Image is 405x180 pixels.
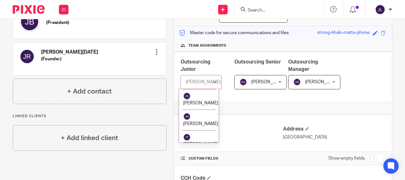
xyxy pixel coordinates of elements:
div: [PERSON_NAME] [186,80,221,84]
h4: + Add contact [67,86,112,96]
h5: (Founder) [41,56,98,62]
h4: [PERSON_NAME][DATE] [41,49,98,56]
span: [PERSON_NAME] [183,142,218,146]
input: Search [247,8,304,13]
span: Outsourcing Junior [181,59,210,72]
p: Master code for secure communications and files [179,30,289,36]
p: Limited Company [181,134,283,140]
h4: Client type [181,126,283,132]
span: [PERSON_NAME] [183,101,218,105]
span: Outsourcing Senior [234,59,281,64]
img: svg%3E [183,113,191,120]
p: Linked clients [13,114,167,119]
img: svg%3E [293,78,301,86]
span: [PERSON_NAME] [251,80,286,84]
label: Show empty fields [328,155,365,161]
h4: Address [283,126,386,132]
h5: (President) [46,19,97,26]
p: [GEOGRAPHIC_DATA] [283,134,386,140]
img: svg%3E [375,4,385,15]
img: svg%3E [239,78,247,86]
h4: + Add linked client [61,133,118,143]
span: Outsourcing Manager [288,59,318,72]
img: svg%3E [19,11,40,32]
img: svg%3E [183,92,191,100]
span: [PERSON_NAME] [305,80,340,84]
img: Pixie [13,5,45,14]
span: Team assignments [188,43,226,48]
img: svg%3E [19,49,35,64]
img: svg%3E [183,133,191,141]
div: strong-khaki-matte-phone [317,29,370,37]
span: [PERSON_NAME] [183,122,218,126]
h4: CUSTOM FIELDS [181,156,283,161]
